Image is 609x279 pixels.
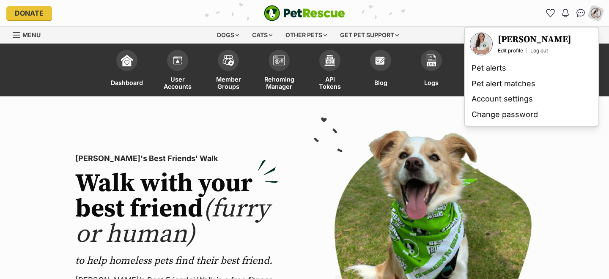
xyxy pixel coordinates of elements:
[264,5,345,21] a: PetRescue
[468,60,595,76] a: Pet alerts
[590,8,601,19] img: Laurel Richardson profile pic
[498,34,571,46] h3: [PERSON_NAME]
[304,46,355,96] a: API Tokens
[75,254,278,268] p: to help homeless pets find their best friend.
[543,6,603,20] ul: Account quick links
[254,46,304,96] a: Rehoming Manager
[324,55,336,66] img: api-icon-849e3a9e6f871e3acf1f60245d25b4cd0aad652aa5f5372336901a6a67317bd8.svg
[576,9,585,17] img: chat-41dd97257d64d25036548639549fe6c8038ab92f7586957e7f3b1b290dea8141.svg
[574,6,587,20] a: Conversations
[530,47,548,54] a: Log out
[468,91,595,107] a: Account settings
[355,46,406,96] a: Blog
[152,46,203,96] a: User Accounts
[264,5,345,21] img: logo-e224e6f780fb5917bec1dbf3a21bbac754714ae5b6737aabdf751b685950b380.svg
[22,31,41,38] span: Menu
[587,4,604,22] button: My account
[121,55,133,66] img: dashboard-icon-eb2f2d2d3e046f16d808141f083e7271f6b2e854fb5c12c21221c1fb7104beca.svg
[470,33,493,55] a: Your profile
[334,27,405,44] div: Get pet support
[211,27,245,44] div: Dogs
[111,75,143,90] span: Dashboard
[498,34,571,46] a: Your profile
[75,153,278,164] p: [PERSON_NAME]'s Best Friends' Walk
[75,171,278,247] h2: Walk with your best friend
[543,6,557,20] a: Favourites
[468,76,595,92] a: Pet alert matches
[375,55,387,66] img: blogs-icon-e71fceff818bbaa76155c998696f2ea9b8fc06abc828b24f45ee82a475c2fd99.svg
[374,75,387,90] span: Blog
[425,55,437,66] img: logs-icon-5bf4c29380941ae54b88474b1138927238aebebbc450bc62c8517511492d5a22.svg
[273,55,285,66] img: group-profile-icon-3fa3cf56718a62981997c0bc7e787c4b2cf8bcc04b72c1350f741eb67cf2f40e.svg
[315,75,345,90] span: API Tokens
[457,46,507,96] a: Tools
[163,75,192,90] span: User Accounts
[471,33,492,55] img: Laurel Richardson profile pic
[280,27,333,44] div: Other pets
[203,46,254,96] a: Member Groups
[559,6,572,20] button: Notifications
[468,107,595,123] a: Change password
[13,27,47,42] a: Menu
[406,46,457,96] a: Logs
[6,6,52,20] a: Donate
[214,75,243,90] span: Member Groups
[246,27,278,44] div: Cats
[498,47,523,54] a: Edit profile
[172,55,184,66] img: members-icon-d6bcda0bfb97e5ba05b48644448dc2971f67d37433e5abca221da40c41542bd5.svg
[562,9,569,17] img: notifications-46538b983faf8c2785f20acdc204bb7945ddae34d4c08c2a6579f10ce5e182be.svg
[222,55,234,66] img: team-members-icon-5396bd8760b3fe7c0b43da4ab00e1e3bb1a5d9ba89233759b79545d2d3fc5d0d.svg
[264,75,294,90] span: Rehoming Manager
[101,46,152,96] a: Dashboard
[75,193,269,250] span: (furry or human)
[424,75,439,90] span: Logs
